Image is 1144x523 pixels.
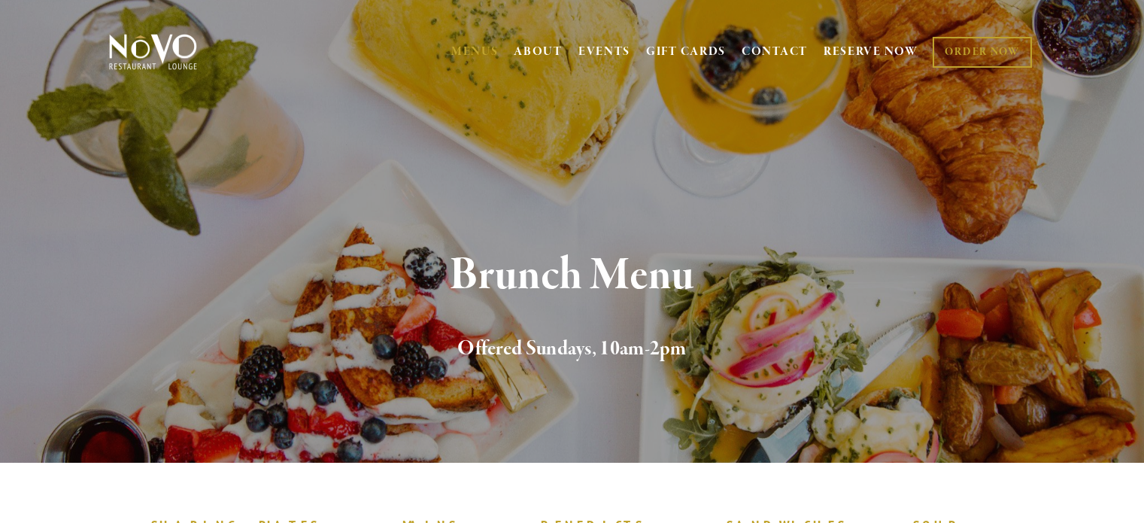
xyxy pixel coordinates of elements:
h1: Brunch Menu [134,251,1011,300]
a: EVENTS [578,44,630,59]
a: MENUS [451,44,499,59]
a: ABOUT [514,44,563,59]
a: ORDER NOW [933,37,1031,68]
a: GIFT CARDS [646,38,726,66]
h2: Offered Sundays, 10am-2pm [134,333,1011,365]
a: CONTACT [742,38,808,66]
img: Novo Restaurant &amp; Lounge [106,33,200,71]
a: RESERVE NOW [824,38,918,66]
